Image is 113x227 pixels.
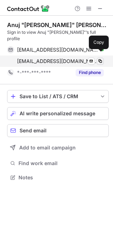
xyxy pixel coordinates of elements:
span: [EMAIL_ADDRESS][DOMAIN_NAME] [17,58,98,64]
span: Notes [18,174,106,181]
img: ContactOut v5.3.10 [7,4,50,13]
button: Find work email [7,158,109,168]
button: Reveal Button [76,69,104,76]
span: Send email [20,128,47,133]
button: Notes [7,173,109,183]
button: Add to email campaign [7,141,109,154]
div: Save to List / ATS / CRM [20,94,96,99]
button: Send email [7,124,109,137]
span: AI write personalized message [20,111,95,116]
span: [EMAIL_ADDRESS][DOMAIN_NAME] [17,47,98,53]
span: Add to email campaign [19,145,76,151]
button: AI write personalized message [7,107,109,120]
button: save-profile-one-click [7,90,109,103]
span: Find work email [18,160,106,167]
div: Anuj "[PERSON_NAME]" [PERSON_NAME] [7,21,109,28]
div: Sign in to view Anuj "[PERSON_NAME]"’s full profile [7,29,109,42]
